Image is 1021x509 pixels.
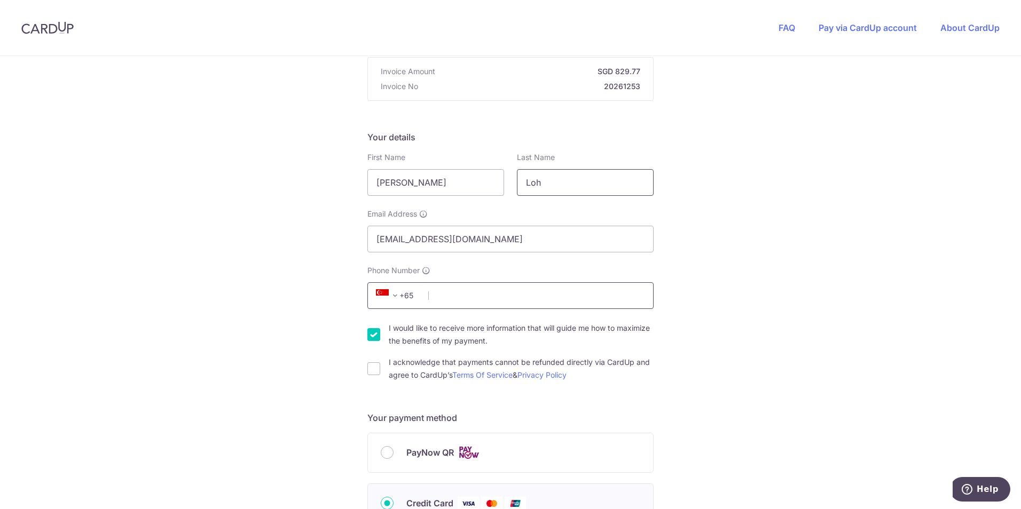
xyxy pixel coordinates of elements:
span: +65 [376,289,402,302]
label: Last Name [517,152,555,163]
span: PayNow QR [406,446,454,459]
a: FAQ [779,22,795,33]
input: Last name [517,169,654,196]
h5: Your payment method [367,411,654,424]
a: Privacy Policy [517,370,567,379]
img: CardUp [21,21,74,34]
iframe: Opens a widget where you can find more information [953,477,1010,504]
label: I acknowledge that payments cannot be refunded directly via CardUp and agree to CardUp’s & [389,356,654,381]
a: Pay via CardUp account [819,22,917,33]
label: First Name [367,152,405,163]
span: Email Address [367,209,417,219]
span: Invoice Amount [381,66,435,77]
label: I would like to receive more information that will guide me how to maximize the benefits of my pa... [389,322,654,347]
input: First name [367,169,504,196]
input: Email address [367,226,654,252]
span: Phone Number [367,265,420,276]
a: Terms Of Service [452,370,513,379]
h5: Your details [367,131,654,144]
a: About CardUp [940,22,1000,33]
span: +65 [373,289,421,302]
img: Cards logo [458,446,480,459]
div: PayNow QR Cards logo [381,446,640,459]
strong: SGD 829.77 [439,66,640,77]
strong: 20261253 [422,81,640,92]
span: Invoice No [381,81,418,92]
